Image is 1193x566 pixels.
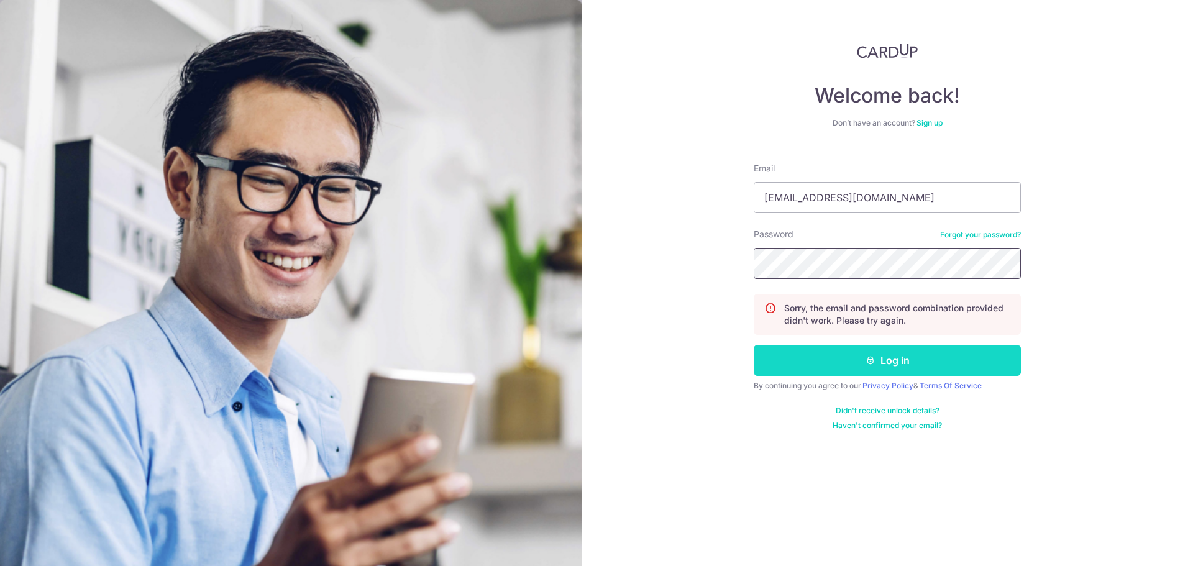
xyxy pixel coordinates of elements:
a: Terms Of Service [920,381,982,390]
label: Password [754,228,793,240]
div: By continuing you agree to our & [754,381,1021,391]
p: Sorry, the email and password combination provided didn't work. Please try again. [784,302,1010,327]
div: Don’t have an account? [754,118,1021,128]
a: Didn't receive unlock details? [836,406,939,416]
input: Enter your Email [754,182,1021,213]
label: Email [754,162,775,175]
img: CardUp Logo [857,43,918,58]
a: Privacy Policy [862,381,913,390]
a: Haven't confirmed your email? [833,421,942,431]
a: Forgot your password? [940,230,1021,240]
button: Log in [754,345,1021,376]
h4: Welcome back! [754,83,1021,108]
a: Sign up [916,118,943,127]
